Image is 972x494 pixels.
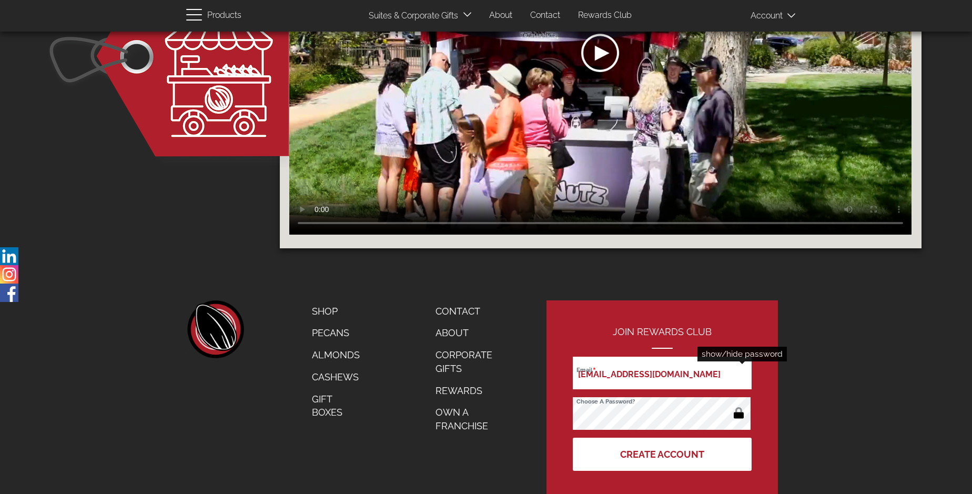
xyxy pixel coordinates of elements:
[304,344,368,366] a: Almonds
[428,401,513,437] a: Own a Franchise
[304,366,368,388] a: Cashews
[573,438,752,471] button: Create Account
[573,357,752,389] input: Email
[428,322,513,344] a: About
[481,5,520,26] a: About
[570,5,640,26] a: Rewards Club
[573,327,752,349] h2: Join Rewards Club
[304,388,368,424] a: Gift Boxes
[428,344,513,379] a: Corporate Gifts
[428,300,513,322] a: Contact
[428,380,513,402] a: Rewards
[186,300,244,358] a: home
[304,300,368,322] a: Shop
[207,8,241,23] span: Products
[304,322,368,344] a: Pecans
[361,6,461,26] a: Suites & Corporate Gifts
[697,347,787,361] div: show/hide password
[522,5,568,26] a: Contact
